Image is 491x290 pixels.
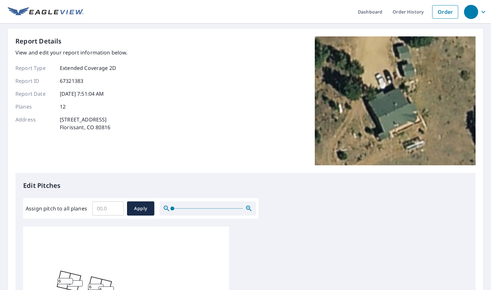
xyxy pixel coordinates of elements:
[15,36,62,46] p: Report Details
[8,7,84,17] img: EV Logo
[15,77,54,85] p: Report ID
[315,36,476,165] img: Top image
[60,116,110,131] p: [STREET_ADDRESS] Florissant, CO 80816
[60,90,104,98] p: [DATE] 7:51:04 AM
[15,103,54,111] p: Planes
[15,90,54,98] p: Report Date
[60,77,83,85] p: 67321383
[132,205,149,213] span: Apply
[15,49,128,56] p: View and edit your report information below.
[60,103,66,111] p: 12
[127,201,154,216] button: Apply
[60,64,116,72] p: Extended Coverage 2D
[92,199,124,217] input: 00.0
[26,205,87,212] label: Assign pitch to all planes
[15,116,54,131] p: Address
[23,181,468,190] p: Edit Pitches
[432,5,458,19] a: Order
[15,64,54,72] p: Report Type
